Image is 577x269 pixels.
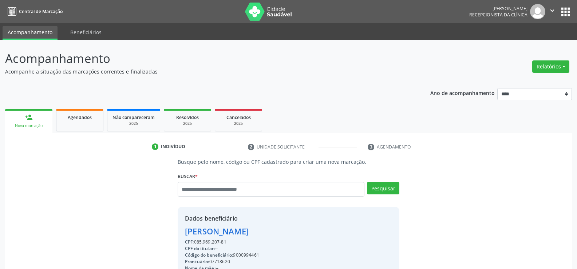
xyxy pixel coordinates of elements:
p: Ano de acompanhamento [430,88,495,97]
div: 2025 [112,121,155,126]
span: CPF do titular: [185,245,215,252]
p: Busque pelo nome, código ou CPF cadastrado para criar uma nova marcação. [178,158,399,166]
span: Recepcionista da clínica [469,12,527,18]
span: CPF: [185,239,194,245]
a: Beneficiários [65,26,107,39]
p: Acompanhamento [5,50,402,68]
div: 085.969.207-81 [185,239,345,245]
span: Prontuário: [185,258,209,265]
span: Cancelados [226,114,251,120]
a: Central de Marcação [5,5,63,17]
div: -- [185,245,345,252]
span: Código do beneficiário: [185,252,233,258]
div: 2025 [169,121,206,126]
span: Central de Marcação [19,8,63,15]
div: 1 [152,143,158,150]
button:  [545,4,559,19]
label: Buscar [178,171,198,182]
span: Resolvidos [176,114,199,120]
div: person_add [25,113,33,121]
span: Agendados [68,114,92,120]
p: Acompanhe a situação das marcações correntes e finalizadas [5,68,402,75]
div: 07718620 [185,258,345,265]
button: apps [559,5,572,18]
div: 2025 [220,121,257,126]
button: Relatórios [532,60,569,73]
img: img [530,4,545,19]
i:  [548,7,556,15]
div: Dados beneficiário [185,214,345,223]
div: [PERSON_NAME] [469,5,527,12]
a: Acompanhamento [3,26,58,40]
div: [PERSON_NAME] [185,225,345,237]
div: Indivíduo [161,143,185,150]
span: Não compareceram [112,114,155,120]
button: Pesquisar [367,182,399,194]
div: 9000994461 [185,252,345,258]
div: Nova marcação [10,123,47,128]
